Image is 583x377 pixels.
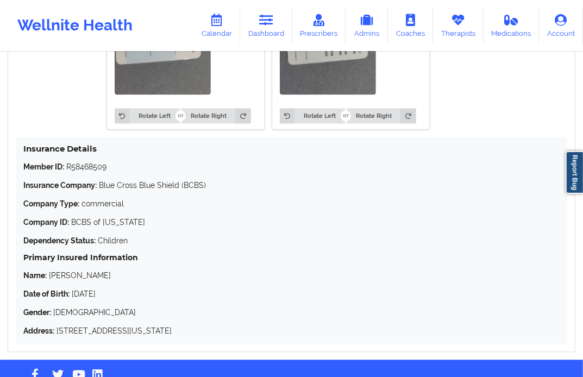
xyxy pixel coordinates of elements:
[23,218,69,227] strong: Company ID:
[484,8,540,43] a: Medications
[23,180,560,191] p: Blue Cross Blue Shield (BCBS)
[292,8,346,43] a: Prescribers
[23,143,560,154] h4: Insurance Details
[346,8,388,43] a: Admins
[23,288,560,299] p: [DATE]
[23,198,560,209] p: commercial
[23,236,96,245] strong: Dependency Status:
[433,8,484,43] a: Therapists
[240,8,292,43] a: Dashboard
[566,151,583,194] a: Report Bug
[115,108,180,123] button: Rotate Left
[23,270,560,281] p: [PERSON_NAME]
[23,326,54,335] strong: Address:
[181,108,250,123] button: Rotate Right
[23,290,70,298] strong: Date of Birth:
[23,307,560,318] p: [DEMOGRAPHIC_DATA]
[23,181,97,190] strong: Insurance Company:
[23,271,47,280] strong: Name:
[23,253,560,262] h5: Primary Insured Information
[23,162,64,171] strong: Member ID:
[23,161,560,172] p: R58468509
[23,235,560,246] p: Children
[193,8,240,43] a: Calendar
[280,108,345,123] button: Rotate Left
[23,199,79,208] strong: Company Type:
[23,217,560,228] p: BCBS of [US_STATE]
[23,308,51,317] strong: Gender:
[388,8,433,43] a: Coaches
[539,8,583,43] a: Account
[347,108,416,123] button: Rotate Right
[23,325,560,336] p: [STREET_ADDRESS][US_STATE]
